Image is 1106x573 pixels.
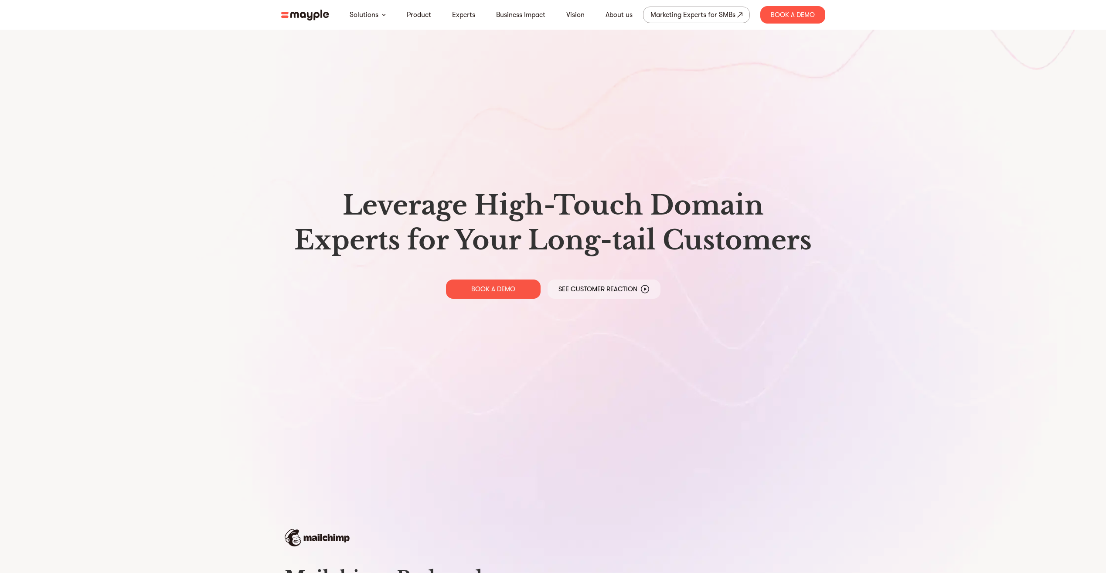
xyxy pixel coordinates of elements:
a: Solutions [350,10,378,20]
a: Product [407,10,431,20]
h1: Leverage High-Touch Domain Experts for Your Long-tail Customers [288,188,818,258]
div: Marketing Experts for SMBs [650,9,735,21]
a: See Customer Reaction [548,280,660,299]
p: See Customer Reaction [558,285,637,293]
a: About us [606,10,633,20]
div: Book A Demo [760,6,825,24]
a: Business Impact [496,10,545,20]
a: BOOK A DEMO [446,280,541,299]
a: Vision [566,10,585,20]
a: Marketing Experts for SMBs [643,7,750,23]
a: Experts [452,10,475,20]
img: mailchimp-logo [285,529,350,546]
p: BOOK A DEMO [471,285,515,293]
img: arrow-down [382,14,386,16]
img: mayple-logo [281,10,329,20]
